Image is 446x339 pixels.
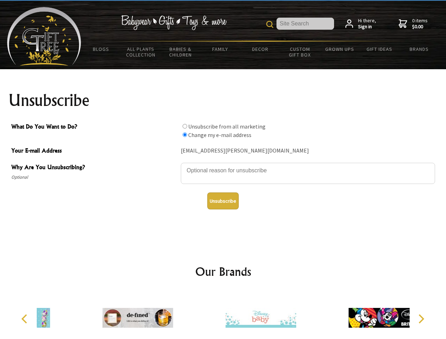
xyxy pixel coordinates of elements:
[81,42,121,56] a: BLOGS
[276,18,334,30] input: Site Search
[359,42,399,56] a: Gift Ideas
[183,132,187,137] input: What Do You Want to Do?
[266,21,273,28] img: product search
[161,42,201,62] a: Babies & Children
[399,42,439,56] a: Brands
[181,163,435,184] textarea: Why Are You Unsubscribing?
[181,145,435,156] div: [EMAIL_ADDRESS][PERSON_NAME][DOMAIN_NAME]
[412,24,428,30] strong: $0.00
[14,263,432,280] h2: Our Brands
[412,17,428,30] span: 0 items
[201,42,240,56] a: Family
[121,42,161,62] a: All Plants Collection
[121,15,227,30] img: Babywear - Gifts - Toys & more
[7,7,81,66] img: Babyware - Gifts - Toys and more...
[207,192,239,209] button: Unsubscribe
[11,122,177,132] span: What Do You Want to Do?
[358,18,376,30] span: Hi there,
[18,311,33,327] button: Previous
[358,24,376,30] strong: Sign in
[188,123,266,130] label: Unsubscribe from all marketing
[11,173,177,182] span: Optional
[188,131,251,138] label: Change my e-mail address
[345,18,376,30] a: Hi there,Sign in
[399,18,428,30] a: 0 items$0.00
[183,124,187,129] input: What Do You Want to Do?
[11,146,177,156] span: Your E-mail Address
[11,163,177,173] span: Why Are You Unsubscribing?
[240,42,280,56] a: Decor
[320,42,359,56] a: Grown Ups
[8,92,438,109] h1: Unsubscribe
[413,311,429,327] button: Next
[280,42,320,62] a: Custom Gift Box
